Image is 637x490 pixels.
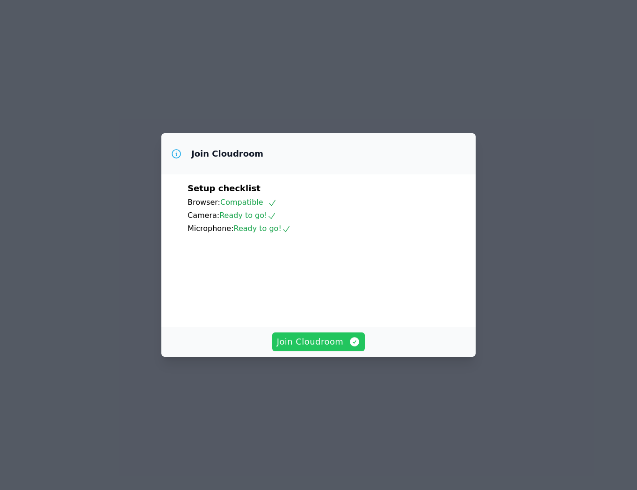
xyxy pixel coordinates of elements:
span: Ready to go! [219,211,276,220]
span: Join Cloudroom [277,335,361,348]
span: Setup checklist [188,183,261,193]
span: Ready to go! [234,224,291,233]
h3: Join Cloudroom [191,148,263,159]
span: Camera: [188,211,219,220]
button: Join Cloudroom [272,332,365,351]
span: Compatible [220,198,277,207]
span: Microphone: [188,224,234,233]
span: Browser: [188,198,220,207]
